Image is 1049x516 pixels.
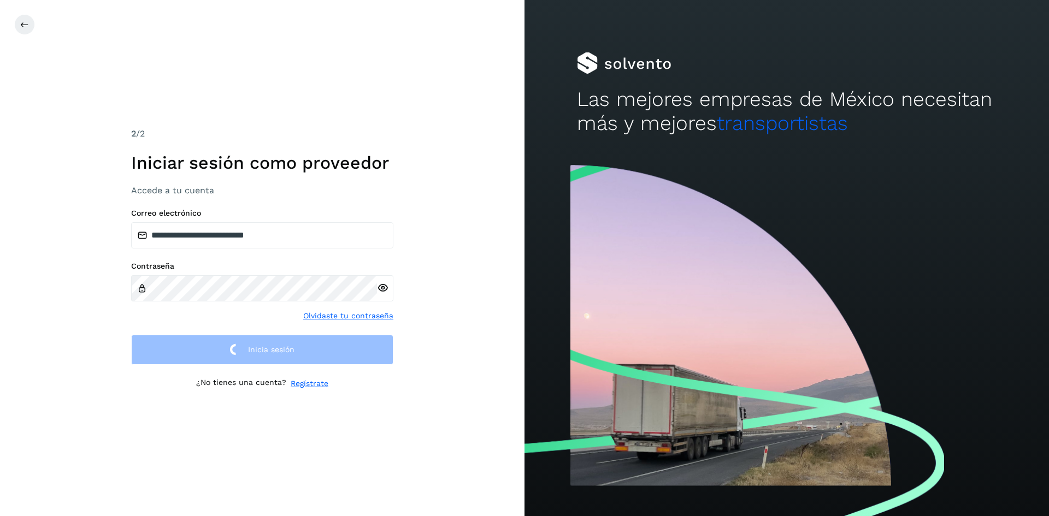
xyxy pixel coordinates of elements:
h3: Accede a tu cuenta [131,185,393,195]
h2: Las mejores empresas de México necesitan más y mejores [577,87,997,136]
a: Regístrate [291,378,328,389]
div: /2 [131,127,393,140]
span: Inicia sesión [248,346,294,353]
h1: Iniciar sesión como proveedor [131,152,393,173]
label: Contraseña [131,262,393,271]
span: 2 [131,128,136,139]
button: Inicia sesión [131,335,393,365]
span: transportistas [717,111,848,135]
label: Correo electrónico [131,209,393,218]
a: Olvidaste tu contraseña [303,310,393,322]
p: ¿No tienes una cuenta? [196,378,286,389]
